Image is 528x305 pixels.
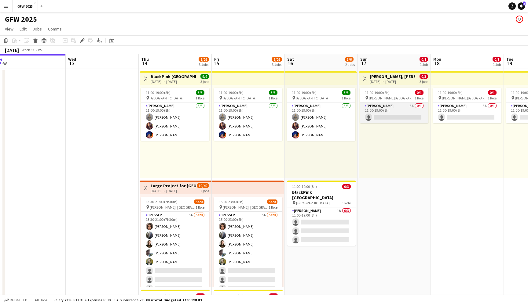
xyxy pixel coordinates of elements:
span: 11:00-19:00 (8h) [146,90,170,95]
span: 1 Role [196,205,204,210]
span: 5/20 [194,199,204,204]
span: 13:30-21:00 (7h30m) [146,199,178,204]
span: Budgeted [10,298,28,302]
span: [GEOGRAPHIC_DATA] [223,96,256,100]
h3: [PERSON_NAME], [PERSON_NAME] [370,74,415,79]
app-job-card: 11:00-19:00 (8h)3/3 [GEOGRAPHIC_DATA]1 Role[PERSON_NAME]3/311:00-19:00 (8h)[PERSON_NAME][PERSON_N... [287,88,355,141]
span: Thu [141,56,149,62]
a: 5 [518,2,525,10]
span: Total Budgeted £136 998.83 [153,298,202,302]
div: [DATE] → [DATE] [151,79,196,84]
app-card-role: [PERSON_NAME]1A0/311:00-19:00 (8h) [287,207,356,246]
span: 9/9 [200,74,209,79]
app-card-role: [PERSON_NAME]3A0/111:00-19:00 (8h) [433,102,501,123]
span: 0/3 [269,293,278,298]
app-job-card: 11:00-19:00 (8h)0/1 [PERSON_NAME][GEOGRAPHIC_DATA][PERSON_NAME]1 Role[PERSON_NAME]3A0/111:00-19:0... [433,88,501,123]
span: 3/6 [345,57,354,62]
div: 3 Jobs [199,62,209,67]
span: 11:00-19:00 (8h) [219,90,244,95]
div: 2 Jobs [345,62,355,67]
span: 0/1 [493,57,501,62]
span: Edit [20,26,27,32]
h3: BlackPink [GEOGRAPHIC_DATA] [287,189,356,200]
span: 11:00-19:00 (8h) [219,293,244,298]
span: 0/3 [420,74,428,79]
span: 11:00-19:00 (8h) [292,90,317,95]
span: 0/1 [488,90,497,95]
span: 0/3 [342,184,351,189]
span: View [5,26,13,32]
span: [GEOGRAPHIC_DATA] [150,96,183,100]
span: 13 [67,60,76,67]
span: 3/3 [196,90,204,95]
span: 14 [140,60,149,67]
button: Budgeted [3,297,28,303]
a: Comms [46,25,64,33]
div: 3 jobs [420,79,428,84]
span: All jobs [34,298,48,302]
span: 16 [286,60,294,67]
span: 11:00-19:00 (8h) [438,90,463,95]
app-card-role: [PERSON_NAME]3/311:00-19:00 (8h)[PERSON_NAME][PERSON_NAME][PERSON_NAME] [141,102,209,141]
app-card-role: [PERSON_NAME]3/311:00-19:00 (8h)[PERSON_NAME][PERSON_NAME][PERSON_NAME] [214,102,282,141]
span: 3/3 [269,90,277,95]
span: Wed [68,56,76,62]
app-card-role: [PERSON_NAME]3/311:00-19:00 (8h)[PERSON_NAME][PERSON_NAME][PERSON_NAME] [287,102,355,141]
span: 15:00-23:00 (8h) [219,199,244,204]
span: [PERSON_NAME][GEOGRAPHIC_DATA][PERSON_NAME] [369,96,415,100]
div: [DATE] → [DATE] [370,79,415,84]
span: 1 Role [269,205,277,210]
span: [GEOGRAPHIC_DATA] [296,201,330,205]
span: 1 Role [269,96,277,100]
span: Comms [48,26,62,32]
span: 19 [505,60,513,67]
div: 11:00-19:00 (8h)0/1 [PERSON_NAME][GEOGRAPHIC_DATA][PERSON_NAME]1 Role[PERSON_NAME]3A0/111:00-19:0... [360,88,428,123]
app-job-card: 11:00-19:00 (8h)3/3 [GEOGRAPHIC_DATA]1 Role[PERSON_NAME]3/311:00-19:00 (8h)[PERSON_NAME][PERSON_N... [214,88,282,141]
h3: Large Project for [GEOGRAPHIC_DATA], [PERSON_NAME], [GEOGRAPHIC_DATA] [151,183,196,188]
span: 18 [432,60,441,67]
div: 1 Job [420,62,428,67]
span: 15 [213,60,219,67]
h1: GFW 2025 [5,15,37,24]
span: 10/40 [197,183,209,188]
span: 8/26 [272,57,282,62]
span: 0/3 [196,293,205,298]
span: Fri [214,56,219,62]
span: Jobs [33,26,42,32]
a: View [2,25,16,33]
span: 1 Role [342,201,351,205]
span: 1 Role [196,96,204,100]
span: 8/26 [199,57,209,62]
app-user-avatar: Mike Bolton [516,16,523,23]
span: Sun [360,56,368,62]
a: Jobs [30,25,44,33]
app-job-card: 11:00-19:00 (8h)0/3BlackPink [GEOGRAPHIC_DATA] [GEOGRAPHIC_DATA]1 Role[PERSON_NAME]1A0/311:00-19:... [287,181,356,246]
span: Week 33 [20,48,35,52]
span: 5/20 [267,199,277,204]
app-card-role: [PERSON_NAME]3A0/111:00-19:00 (8h) [360,102,428,123]
span: 5 [523,2,526,5]
span: 3/3 [342,90,350,95]
div: [DATE] → [DATE] [151,188,196,193]
span: Mon [433,56,441,62]
span: 0/1 [420,57,428,62]
span: 11:00-19:00 (8h) [365,90,390,95]
span: Sat [287,56,294,62]
span: [GEOGRAPHIC_DATA] [296,96,329,100]
span: 1 Role [415,96,424,100]
span: [PERSON_NAME][GEOGRAPHIC_DATA][PERSON_NAME] [442,96,488,100]
app-job-card: 15:00-23:00 (8h)5/20 [PERSON_NAME], [GEOGRAPHIC_DATA]1 RoleDresser5A5/2015:00-23:00 (8h)[PERSON_N... [214,197,282,287]
span: 17 [359,60,368,67]
div: 3 jobs [200,79,209,84]
h3: BlackPink [GEOGRAPHIC_DATA] [151,74,196,79]
a: Edit [17,25,29,33]
span: 11:00-19:00 (8h) [146,293,171,298]
span: 1 Role [488,96,497,100]
span: 1 Role [342,96,350,100]
div: BST [38,48,44,52]
div: 11:00-19:00 (8h)3/3 [GEOGRAPHIC_DATA]1 Role[PERSON_NAME]3/311:00-19:00 (8h)[PERSON_NAME][PERSON_N... [141,88,209,141]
